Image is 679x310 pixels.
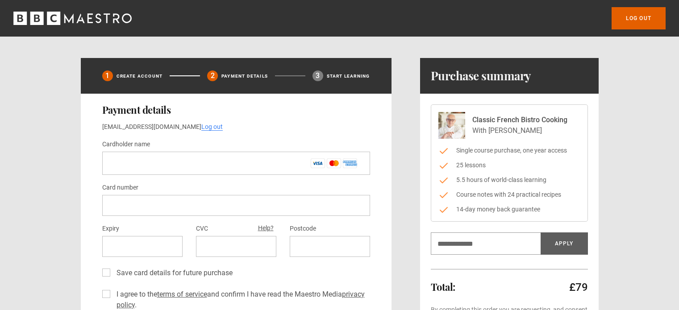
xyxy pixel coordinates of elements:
[203,242,269,251] iframe: Secure CVC input frame
[102,122,370,132] p: [EMAIL_ADDRESS][DOMAIN_NAME]
[297,242,363,251] iframe: Secure postal code input frame
[472,115,567,125] p: Classic French Bistro Cooking
[438,205,580,214] li: 14-day money back guarantee
[109,242,175,251] iframe: Secure expiration date input frame
[431,69,531,83] h1: Purchase summary
[612,7,666,29] a: Log out
[102,182,138,193] label: Card number
[438,146,580,155] li: Single course purchase, one year access
[438,190,580,199] li: Course notes with 24 practical recipes
[438,161,580,170] li: 25 lessons
[13,12,132,25] svg: BBC Maestro
[290,223,316,234] label: Postcode
[102,223,119,234] label: Expiry
[541,232,588,255] button: Apply
[221,73,268,79] p: Payment details
[109,201,363,210] iframe: Secure card number input frame
[117,73,163,79] p: Create Account
[207,70,218,81] div: 2
[196,223,208,234] label: CVC
[569,280,588,294] p: £79
[472,125,567,136] p: With [PERSON_NAME]
[201,123,223,131] a: Log out
[102,104,370,115] h2: Payment details
[117,290,365,309] a: privacy policy
[102,70,113,81] div: 1
[157,290,207,298] a: terms of service
[255,223,276,234] button: Help?
[312,70,323,81] div: 3
[113,268,233,278] label: Save card details for future purchase
[102,139,150,150] label: Cardholder name
[327,73,370,79] p: Start learning
[431,281,455,292] h2: Total:
[438,175,580,185] li: 5.5 hours of world-class learning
